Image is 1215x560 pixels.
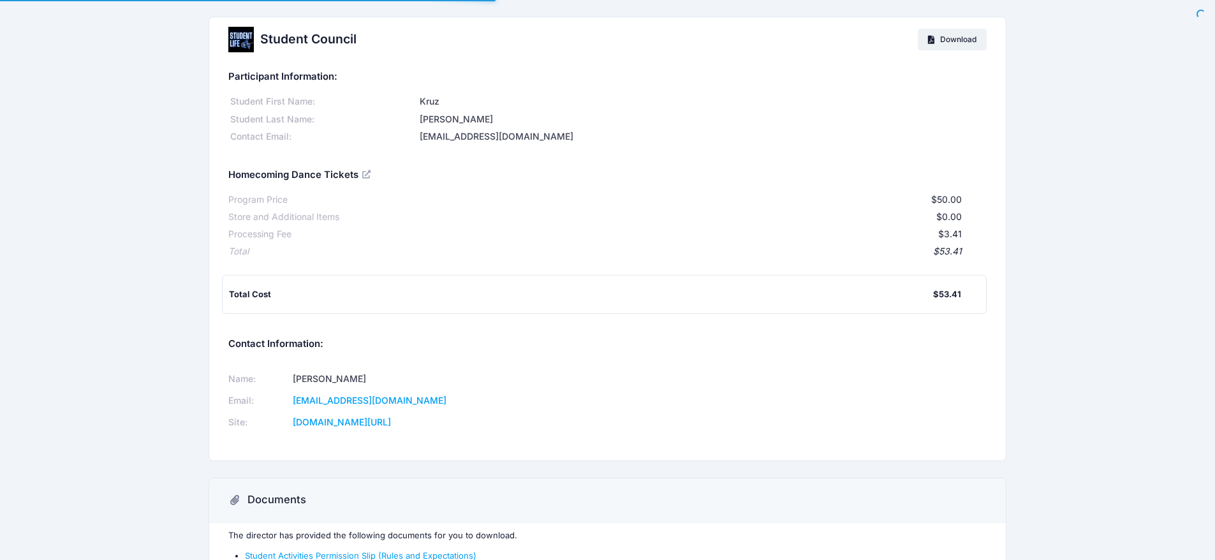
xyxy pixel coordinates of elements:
[418,130,987,144] div: [EMAIL_ADDRESS][DOMAIN_NAME]
[228,245,249,258] div: Total
[293,395,446,406] a: [EMAIL_ADDRESS][DOMAIN_NAME]
[228,113,418,126] div: Student Last Name:
[228,369,289,390] td: Name:
[228,228,291,241] div: Processing Fee
[228,193,288,207] div: Program Price
[228,412,289,434] td: Site:
[918,29,987,50] a: Download
[229,288,934,301] div: Total Cost
[228,390,289,412] td: Email:
[339,210,962,224] div: $0.00
[228,529,987,542] p: The director has provided the following documents for you to download.
[228,170,373,181] h5: Homecoming Dance Tickets
[228,71,987,83] h5: Participant Information:
[362,168,372,180] a: View Registration Details
[288,369,591,390] td: [PERSON_NAME]
[931,194,962,205] span: $50.00
[228,210,339,224] div: Store and Additional Items
[247,494,306,506] h3: Documents
[228,95,418,108] div: Student First Name:
[228,339,987,350] h5: Contact Information:
[291,228,962,241] div: $3.41
[940,34,976,44] span: Download
[260,32,357,47] h2: Student Council
[249,245,962,258] div: $53.41
[418,95,987,108] div: Kruz
[228,130,418,144] div: Contact Email:
[418,113,987,126] div: [PERSON_NAME]
[933,288,961,301] div: $53.41
[293,416,391,427] a: [DOMAIN_NAME][URL]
